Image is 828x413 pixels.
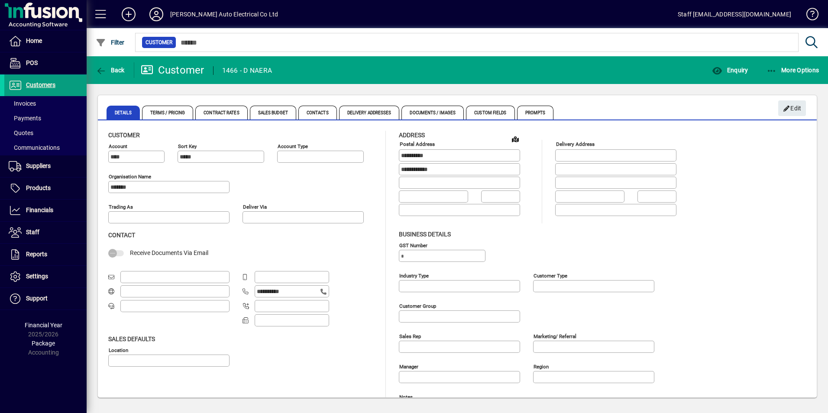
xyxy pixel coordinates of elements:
mat-label: Account Type [278,143,308,149]
span: POS [26,59,38,66]
mat-label: Customer group [399,303,436,309]
span: Terms / Pricing [142,106,194,119]
mat-label: Industry type [399,272,429,278]
a: Reports [4,244,87,265]
button: Profile [142,6,170,22]
span: Edit [783,101,802,116]
span: Contract Rates [195,106,247,119]
mat-label: Manager [399,363,418,369]
span: More Options [767,67,819,74]
span: Products [26,184,51,191]
app-page-header-button: Back [87,62,134,78]
mat-label: Sort key [178,143,197,149]
mat-label: Account [109,143,127,149]
button: Add [115,6,142,22]
div: [PERSON_NAME] Auto Electrical Co Ltd [170,7,278,21]
span: Contacts [298,106,337,119]
mat-label: Notes [399,394,413,400]
button: Edit [778,100,806,116]
span: Contact [108,232,135,239]
mat-label: Location [109,347,128,353]
span: Payments [9,115,41,122]
mat-label: Trading as [109,204,133,210]
span: Staff [26,229,39,236]
span: Financial Year [25,322,62,329]
a: Staff [4,222,87,243]
span: Customer [108,132,140,139]
mat-label: Organisation name [109,174,151,180]
mat-label: GST Number [399,242,427,248]
mat-label: Marketing/ Referral [534,333,576,339]
button: More Options [764,62,822,78]
span: Quotes [9,129,33,136]
span: Package [32,340,55,347]
span: Details [107,106,140,119]
a: Communications [4,140,87,155]
mat-label: Region [534,363,549,369]
a: Suppliers [4,155,87,177]
mat-label: Sales rep [399,333,421,339]
span: Sales defaults [108,336,155,342]
span: Filter [96,39,125,46]
a: Financials [4,200,87,221]
button: Enquiry [710,62,750,78]
a: Products [4,177,87,199]
mat-label: Customer type [534,272,567,278]
a: Support [4,288,87,310]
span: Support [26,295,48,302]
span: Sales Budget [250,106,296,119]
span: Invoices [9,100,36,107]
button: Filter [94,35,127,50]
span: Suppliers [26,162,51,169]
span: Back [96,67,125,74]
span: Business details [399,231,451,238]
span: Customers [26,81,55,88]
span: Home [26,37,42,44]
mat-label: Deliver via [243,204,267,210]
a: Payments [4,111,87,126]
span: Custom Fields [466,106,514,119]
span: Documents / Images [401,106,464,119]
div: Staff [EMAIL_ADDRESS][DOMAIN_NAME] [678,7,791,21]
button: Back [94,62,127,78]
a: Home [4,30,87,52]
span: Delivery Addresses [339,106,400,119]
span: Receive Documents Via Email [130,249,208,256]
span: Reports [26,251,47,258]
a: Quotes [4,126,87,140]
a: Invoices [4,96,87,111]
span: Prompts [517,106,554,119]
a: POS [4,52,87,74]
span: Address [399,132,425,139]
span: Communications [9,144,60,151]
div: Customer [141,63,204,77]
a: Knowledge Base [800,2,817,30]
a: View on map [508,132,522,146]
span: Enquiry [712,67,748,74]
a: Settings [4,266,87,287]
div: 1466 - D NAERA [222,64,272,77]
span: Financials [26,206,53,213]
span: Customer [146,38,172,47]
span: Settings [26,273,48,280]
